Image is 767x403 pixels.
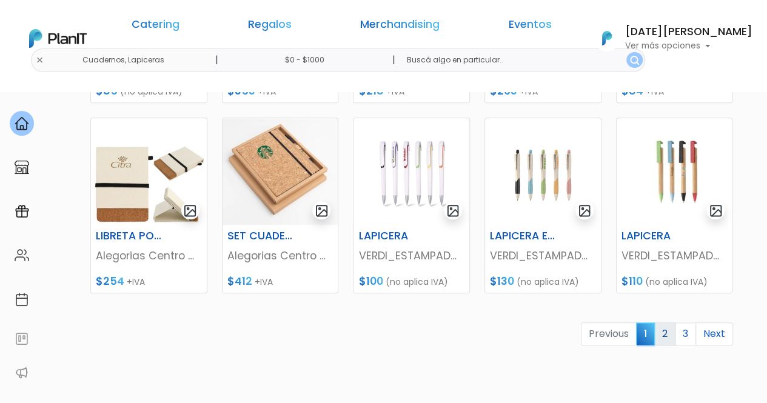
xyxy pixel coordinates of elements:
[353,118,470,293] a: gallery-light LAPICERA VERDI_ESTAMPADOS $100 (no aplica IVA)
[15,365,29,380] img: partners-52edf745621dab592f3b2c58e3bca9d71375a7ef29c3b500c9f145b62cc070d4.svg
[227,248,333,264] p: Alegorias Centro Creativo
[15,116,29,131] img: home-e721727adea9d79c4d83392d1f703f7f8bce08238fde08b1acbfd93340b81755.svg
[36,56,44,64] img: close-6986928ebcb1d6c9903e3b54e860dbc4d054630f23adef3a32610726dff6a82b.svg
[223,118,338,225] img: thumb_Captura_de_pantalla_2023-08-09_154432.jpg
[258,85,276,98] span: +IVA
[621,274,643,288] span: $110
[617,118,732,225] img: thumb_7854.jpg
[490,274,514,288] span: $130
[220,230,300,242] h6: SET CUADERNO + LAPICERA ECO
[392,53,395,67] p: |
[183,204,197,218] img: gallery-light
[484,118,601,293] a: gallery-light LAPICERA ECO VERDI_ESTAMPADOS $130 (no aplica IVA)
[91,118,207,225] img: thumb_Captura_de_pantalla_2023-08-09_154033.jpg
[15,292,29,307] img: calendar-87d922413cdce8b2cf7b7f5f62616a5cf9e4887200fb71536465627b3292af00.svg
[446,204,460,218] img: gallery-light
[90,118,207,293] a: gallery-light LIBRETA PORTA CELULAR Alegorias Centro Creativo $254 +IVA
[358,248,464,264] p: VERDI_ESTAMPADOS
[508,19,551,34] a: Eventos
[351,230,431,242] h6: LAPICERA
[360,19,440,34] a: Merchandising
[654,322,675,345] a: 2
[614,230,694,242] h6: LAPICERA
[255,276,273,288] span: +IVA
[353,118,469,225] img: thumb_Captura_de_pantalla_2023-10-04_151953.jpg
[222,118,339,293] a: gallery-light SET CUADERNO + LAPICERA ECO Alegorias Centro Creativo $412 +IVA
[248,19,292,34] a: Regalos
[709,204,723,218] img: gallery-light
[520,85,538,98] span: +IVA
[15,248,29,262] img: people-662611757002400ad9ed0e3c099ab2801c6687ba6c219adb57efc949bc21e19d.svg
[578,204,592,218] img: gallery-light
[675,322,696,345] a: 3
[517,276,579,288] span: (no aplica IVA)
[490,84,517,98] span: $263
[15,331,29,346] img: feedback-78b5a0c8f98aac82b08bfc38622c3050aee476f2c9584af64705fc4e61158814.svg
[62,12,175,35] div: ¿Necesitás ayuda?
[15,204,29,219] img: campaigns-02234683943229c281be62815700db0a1741e53638e28bf9629b52c665b00959.svg
[616,118,733,293] a: gallery-light LAPICERA VERDI_ESTAMPADOS $110 (no aplica IVA)
[89,230,169,242] h6: LIBRETA PORTA CELULAR
[594,25,620,52] img: PlanIt Logo
[29,29,87,48] img: PlanIt Logo
[358,84,383,98] span: $218
[386,85,404,98] span: +IVA
[625,42,752,50] p: Ver más opciones
[385,276,447,288] span: (no aplica IVA)
[636,322,655,345] span: 1
[96,84,118,98] span: $85
[120,85,183,98] span: (no aplica IVA)
[586,22,752,54] button: PlanIt Logo [DATE][PERSON_NAME] Ver más opciones
[621,248,728,264] p: VERDI_ESTAMPADOS
[695,322,733,345] a: Next
[227,274,252,288] span: $412
[625,27,752,38] h6: [DATE][PERSON_NAME]
[397,48,645,72] input: Buscá algo en particular..
[215,53,218,67] p: |
[621,84,643,98] span: $84
[358,274,383,288] span: $100
[315,204,329,218] img: gallery-light
[227,84,255,98] span: $353
[127,276,145,288] span: +IVA
[96,274,124,288] span: $254
[132,19,179,34] a: Catering
[645,276,708,288] span: (no aplica IVA)
[485,118,601,225] img: thumb_11111111111.jpg
[646,85,664,98] span: +IVA
[96,248,202,264] p: Alegorias Centro Creativo
[483,230,563,242] h6: LAPICERA ECO
[630,56,639,65] img: search_button-432b6d5273f82d61273b3651a40e1bd1b912527efae98b1b7a1b2c0702e16a8d.svg
[15,160,29,175] img: marketplace-4ceaa7011d94191e9ded77b95e3339b90024bf715f7c57f8cf31f2d8c509eaba.svg
[490,248,596,264] p: VERDI_ESTAMPADOS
